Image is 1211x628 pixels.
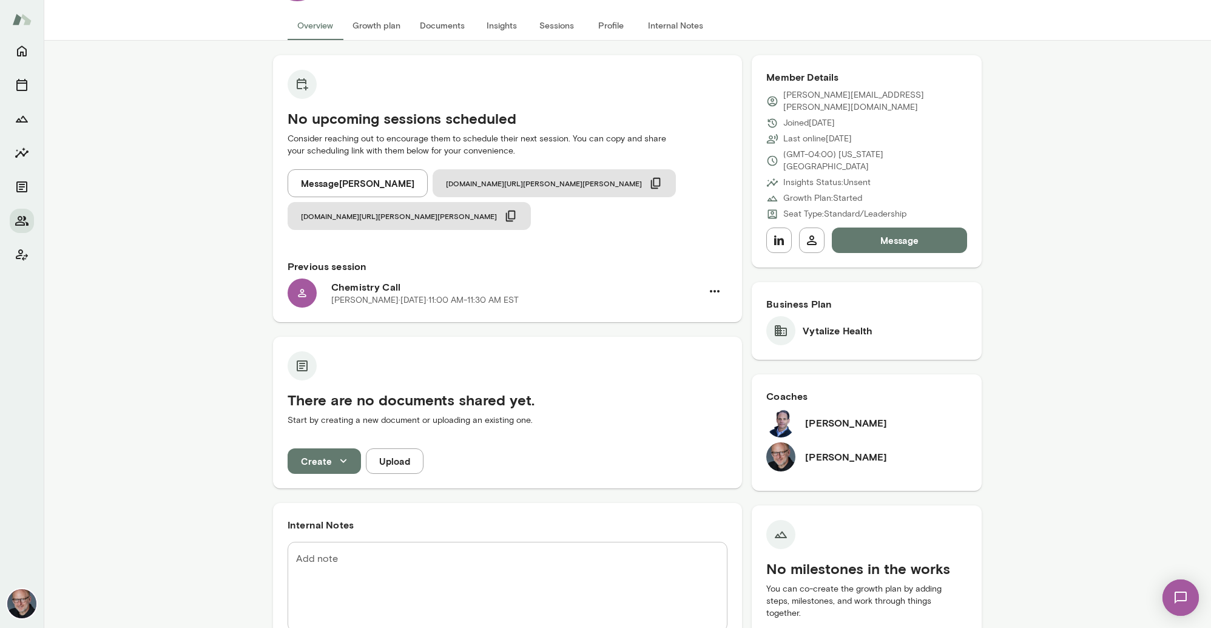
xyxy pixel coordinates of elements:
img: Nick Gould [766,442,795,471]
p: [PERSON_NAME] · [DATE] · 11:00 AM-11:30 AM EST [331,294,519,306]
button: Upload [366,448,423,474]
button: Create [288,448,361,474]
h6: Vytalize Health [803,323,872,338]
button: Members [10,209,34,233]
button: [DOMAIN_NAME][URL][PERSON_NAME][PERSON_NAME] [433,169,676,197]
img: Nick Gould [7,589,36,618]
p: Joined [DATE] [783,117,835,129]
p: (GMT-04:00) [US_STATE][GEOGRAPHIC_DATA] [783,149,967,173]
button: Sessions [529,11,584,40]
button: Internal Notes [638,11,713,40]
h6: [PERSON_NAME] [805,450,887,464]
h6: Internal Notes [288,518,727,532]
button: Client app [10,243,34,267]
button: Sessions [10,73,34,97]
p: Start by creating a new document or uploading an existing one. [288,414,727,427]
button: Profile [584,11,638,40]
button: Insights [10,141,34,165]
p: Seat Type: Standard/Leadership [783,208,906,220]
button: Growth plan [343,11,410,40]
button: Documents [410,11,474,40]
img: Jeremy Shane [766,408,795,437]
h6: [PERSON_NAME] [805,416,887,430]
button: Growth Plan [10,107,34,131]
img: Mento [12,8,32,31]
p: You can co-create the growth plan by adding steps, milestones, and work through things together. [766,583,967,620]
button: Message[PERSON_NAME] [288,169,428,197]
p: Insights Status: Unsent [783,177,871,189]
h6: Coaches [766,389,967,403]
p: Last online [DATE] [783,133,852,145]
p: Growth Plan: Started [783,192,862,204]
h5: No milestones in the works [766,559,967,578]
p: [PERSON_NAME][EMAIL_ADDRESS][PERSON_NAME][DOMAIN_NAME] [783,89,967,113]
button: Documents [10,175,34,199]
h5: No upcoming sessions scheduled [288,109,727,128]
h5: There are no documents shared yet. [288,390,727,410]
span: [DOMAIN_NAME][URL][PERSON_NAME][PERSON_NAME] [301,211,497,221]
button: Home [10,39,34,63]
h6: Previous session [288,259,727,274]
button: Insights [474,11,529,40]
span: [DOMAIN_NAME][URL][PERSON_NAME][PERSON_NAME] [446,178,642,188]
button: Overview [288,11,343,40]
h6: Member Details [766,70,967,84]
p: Consider reaching out to encourage them to schedule their next session. You can copy and share yo... [288,133,727,157]
button: Message [832,228,967,253]
button: [DOMAIN_NAME][URL][PERSON_NAME][PERSON_NAME] [288,202,531,230]
h6: Business Plan [766,297,967,311]
h6: Chemistry Call [331,280,702,294]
